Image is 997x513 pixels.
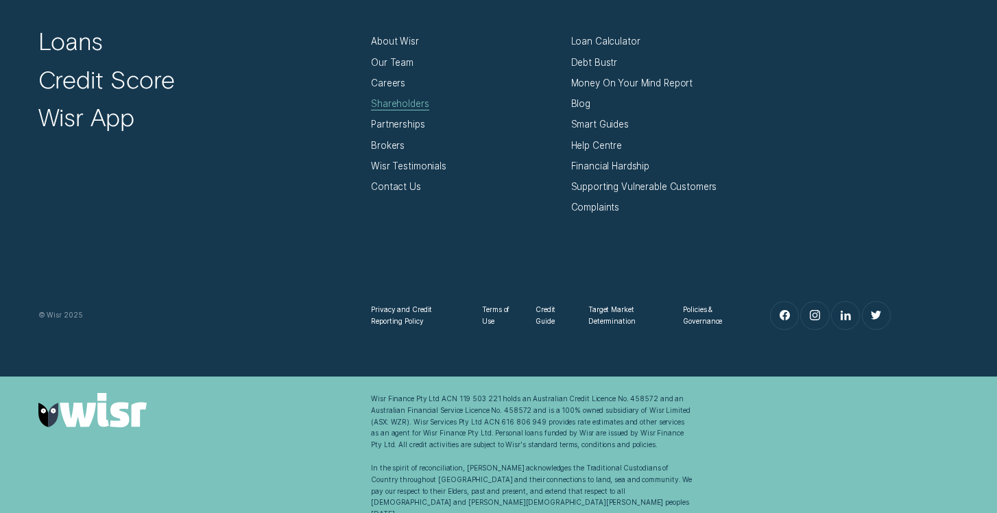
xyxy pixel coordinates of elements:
[588,304,662,327] a: Target Market Determination
[371,36,419,47] a: About Wisr
[571,36,640,47] a: Loan Calculator
[863,302,890,329] a: Twitter
[38,393,147,427] img: Wisr
[571,140,623,152] a: Help Centre
[371,304,461,327] a: Privacy and Credit Reporting Policy
[482,304,515,327] a: Terms of Use
[571,119,629,130] a: Smart Guides
[371,119,424,130] a: Partnerships
[38,26,104,56] a: Loans
[571,57,618,69] a: Debt Bustr
[571,98,590,110] a: Blog
[371,160,446,172] a: Wisr Testimonials
[771,302,798,329] a: Facebook
[571,160,650,172] a: Financial Hardship
[371,98,429,110] a: Shareholders
[371,181,421,193] a: Contact Us
[571,202,620,213] a: Complaints
[371,140,405,152] a: Brokers
[371,57,413,69] a: Our Team
[571,77,693,89] a: Money On Your Mind Report
[801,302,828,329] a: Instagram
[832,302,859,329] a: LinkedIn
[683,304,738,327] a: Policies & Governance
[38,102,134,132] a: Wisr App
[38,64,175,95] a: Credit Score
[571,181,717,193] a: Supporting Vulnerable Customers
[536,304,568,327] a: Credit Guide
[32,309,365,321] div: © Wisr 2025
[371,77,405,89] a: Careers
